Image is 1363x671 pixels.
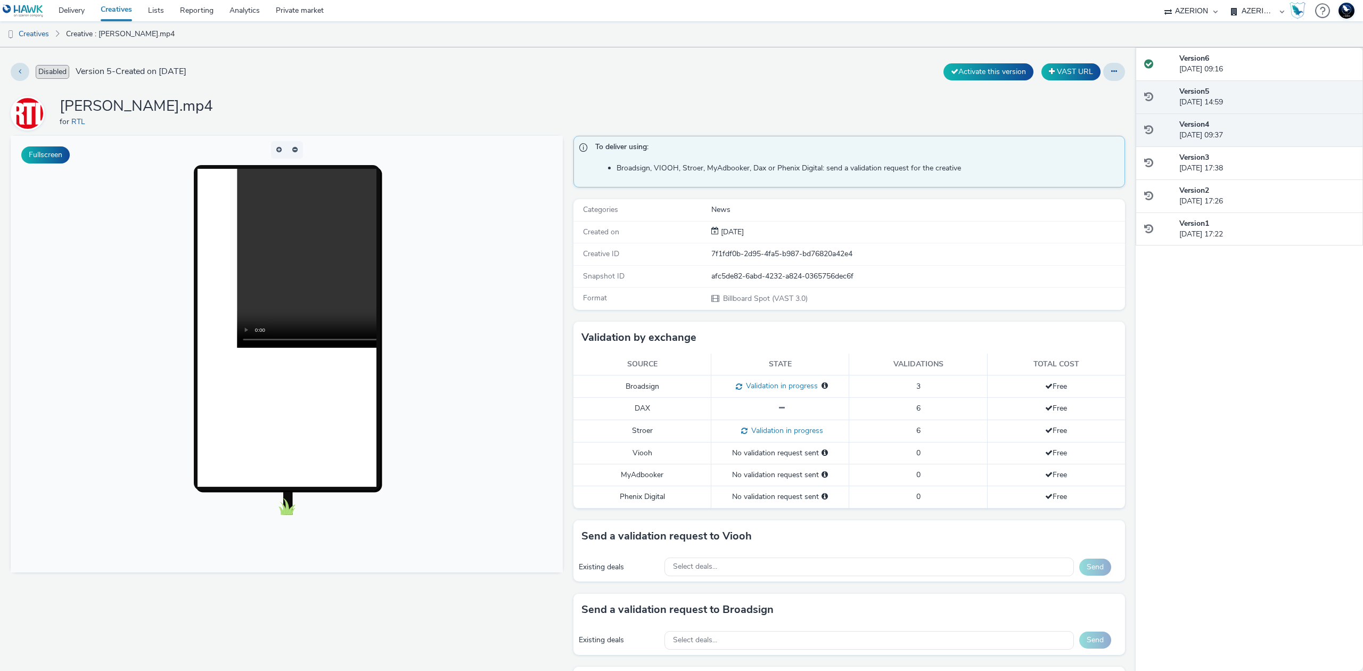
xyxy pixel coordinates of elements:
strong: Version 6 [1179,53,1209,63]
button: Send [1079,559,1111,576]
a: Creative : [PERSON_NAME].mp4 [61,21,180,47]
div: Duplicate the creative as a VAST URL [1039,63,1103,80]
div: Existing deals [579,635,660,645]
div: Please select a deal below and click on Send to send a validation request to MyAdbooker. [822,470,828,480]
span: Free [1045,448,1067,458]
strong: Version 4 [1179,119,1209,129]
strong: Version 3 [1179,152,1209,162]
span: [DATE] [719,227,744,237]
span: 0 [916,470,921,480]
a: RTL [71,117,89,127]
td: Stroer [573,420,711,442]
td: Phenix Digital [573,486,711,508]
span: Created on [583,227,619,237]
img: Support Hawk [1339,3,1354,19]
span: Select deals... [673,562,717,571]
div: [DATE] 17:38 [1179,152,1354,174]
th: Validations [849,354,987,375]
span: Creative ID [583,249,619,259]
h1: [PERSON_NAME].mp4 [60,96,213,117]
span: for [60,117,71,127]
img: dooh [5,29,16,40]
div: [DATE] 17:26 [1179,185,1354,207]
span: Free [1045,492,1067,502]
span: 0 [916,448,921,458]
span: 6 [916,425,921,436]
td: MyAdbooker [573,464,711,486]
button: Fullscreen [21,146,70,163]
td: Viooh [573,442,711,464]
span: Free [1045,381,1067,391]
div: No validation request sent [717,492,843,502]
div: No validation request sent [717,470,843,480]
span: 6 [916,403,921,413]
strong: Version 2 [1179,185,1209,195]
th: Source [573,354,711,375]
span: Format [583,293,607,303]
h3: Send a validation request to Broadsign [581,602,774,618]
span: Categories [583,204,618,215]
div: [DATE] 14:59 [1179,86,1354,108]
span: Free [1045,425,1067,436]
div: News [711,204,1124,215]
div: Creation 21 August 2025, 17:22 [719,227,744,238]
div: Existing deals [579,562,660,572]
a: RTL [11,108,49,118]
img: undefined Logo [3,4,44,18]
span: Billboard Spot (VAST 3.0) [722,293,808,304]
span: To deliver using: [595,142,1114,156]
div: Please select a deal below and click on Send to send a validation request to Viooh. [822,448,828,459]
span: Select deals... [673,636,717,645]
h3: Validation by exchange [581,330,696,346]
img: RTL [12,98,43,129]
div: afc5de82-6abd-4232-a824-0365756dec6f [711,271,1124,282]
th: State [711,354,849,375]
span: Validation in progress [748,425,823,436]
strong: Version 1 [1179,218,1209,228]
li: Broadsign, VIOOH, Stroer, MyAdbooker, Dax or Phenix Digital: send a validation request for the cr... [617,163,1120,174]
span: Free [1045,470,1067,480]
div: Please select a deal below and click on Send to send a validation request to Phenix Digital. [822,492,828,502]
div: [DATE] 09:37 [1179,119,1354,141]
div: [DATE] 09:16 [1179,53,1354,75]
button: VAST URL [1041,63,1101,80]
strong: Version 5 [1179,86,1209,96]
h3: Send a validation request to Viooh [581,528,752,544]
th: Total cost [987,354,1125,375]
span: Snapshot ID [583,271,625,281]
span: Disabled [36,65,69,79]
span: Version 5 - Created on [DATE] [76,66,186,78]
button: Activate this version [943,63,1033,80]
span: Validation in progress [742,381,818,391]
button: Send [1079,632,1111,649]
div: No validation request sent [717,448,843,459]
span: Free [1045,403,1067,413]
span: 3 [916,381,921,391]
img: Hawk Academy [1290,2,1305,19]
div: [DATE] 17:22 [1179,218,1354,240]
td: DAX [573,398,711,420]
a: Hawk Academy [1290,2,1310,19]
span: 0 [916,492,921,502]
td: Broadsign [573,375,711,398]
div: 7f1fdf0b-2d95-4fa5-b987-bd76820a42e4 [711,249,1124,259]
